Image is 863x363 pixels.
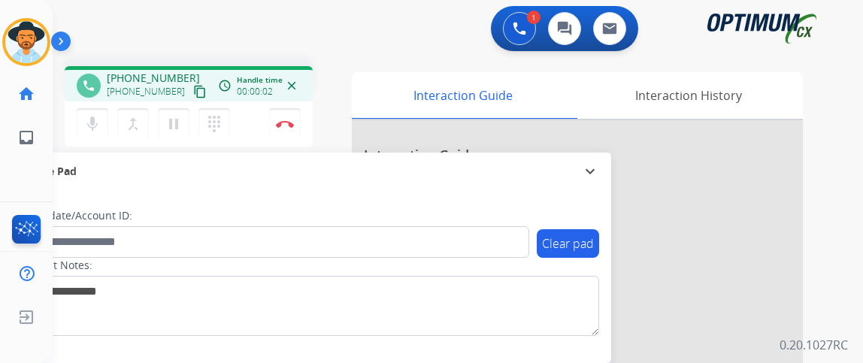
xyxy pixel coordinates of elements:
mat-icon: dialpad [205,115,223,133]
mat-icon: home [17,85,35,103]
div: 1 [527,11,541,24]
mat-icon: pause [165,115,183,133]
img: avatar [5,21,47,63]
div: Interaction History [574,72,803,119]
div: Interaction Guide [352,72,574,119]
mat-icon: merge_type [124,115,142,133]
span: [PHONE_NUMBER] [107,71,200,86]
mat-icon: close [285,79,298,92]
mat-icon: phone [82,79,95,92]
span: 00:00:02 [237,86,273,98]
span: Handle time [237,74,283,86]
label: Candidate/Account ID: [20,208,132,223]
button: Clear pad [537,229,599,258]
mat-icon: content_copy [193,85,207,98]
mat-icon: expand_more [581,162,599,180]
span: [PHONE_NUMBER] [107,86,185,98]
img: control [276,120,294,128]
p: 0.20.1027RC [780,336,848,354]
mat-icon: mic [83,115,101,133]
label: Contact Notes: [19,258,92,273]
mat-icon: inbox [17,129,35,147]
mat-icon: access_time [218,79,232,92]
